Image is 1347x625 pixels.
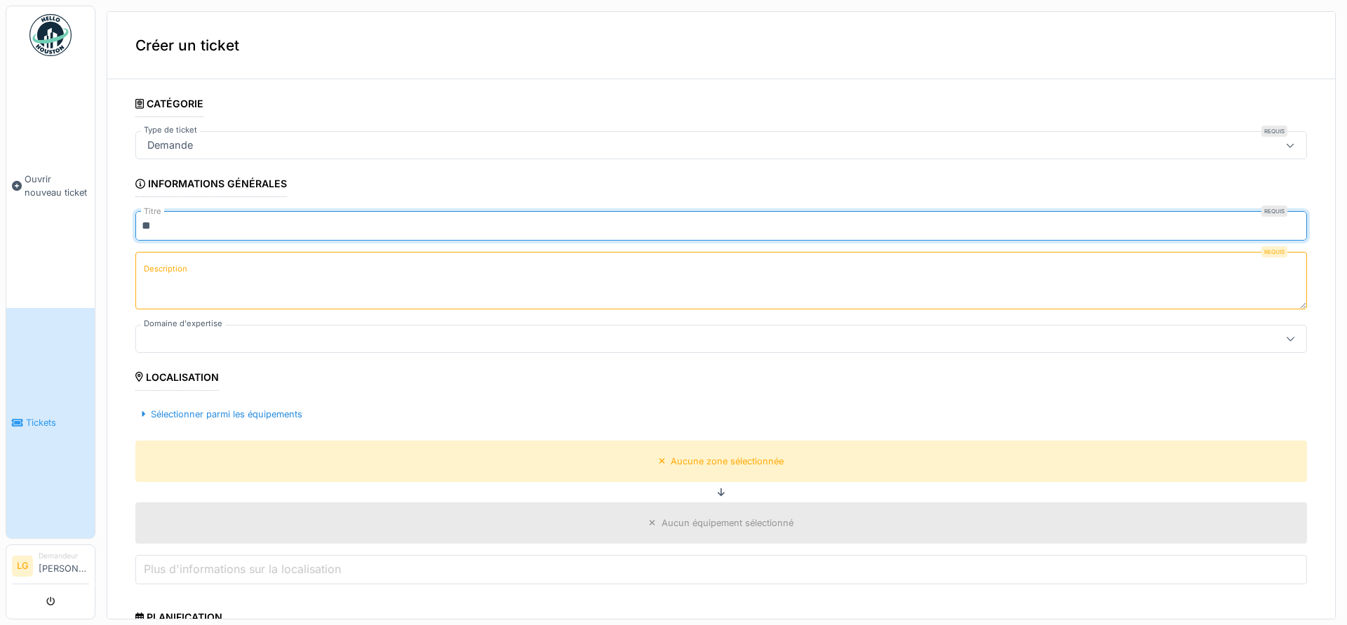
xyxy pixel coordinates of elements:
[135,173,287,197] div: Informations générales
[1261,126,1287,137] div: Requis
[1261,246,1287,257] div: Requis
[25,173,89,199] span: Ouvrir nouveau ticket
[135,93,203,117] div: Catégorie
[1261,206,1287,217] div: Requis
[141,560,344,577] label: Plus d'informations sur la localisation
[6,64,95,308] a: Ouvrir nouveau ticket
[12,556,33,577] li: LG
[662,516,793,530] div: Aucun équipement sélectionné
[6,308,95,539] a: Tickets
[29,14,72,56] img: Badge_color-CXgf-gQk.svg
[135,367,219,391] div: Localisation
[141,318,225,330] label: Domaine d'expertise
[39,551,89,561] div: Demandeur
[142,137,199,153] div: Demande
[107,12,1335,79] div: Créer un ticket
[141,206,164,217] label: Titre
[141,124,200,136] label: Type de ticket
[141,260,190,278] label: Description
[39,551,89,581] li: [PERSON_NAME]
[671,455,784,468] div: Aucune zone sélectionnée
[26,416,89,429] span: Tickets
[12,551,89,584] a: LG Demandeur[PERSON_NAME]
[135,405,308,424] div: Sélectionner parmi les équipements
